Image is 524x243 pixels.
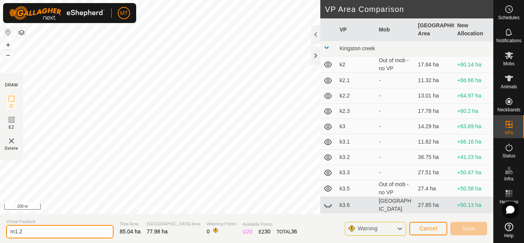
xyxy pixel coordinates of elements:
[496,38,521,43] span: Notifications
[3,40,13,50] button: +
[242,228,252,236] div: IZ
[415,150,454,165] td: 36.75 ha
[6,218,114,225] span: Virtual Paddock
[10,103,14,109] span: IZ
[462,225,475,231] span: Save
[379,76,412,84] div: -
[454,18,493,41] th: New Allocation
[379,56,412,73] div: Out of mob - no VP
[415,18,454,41] th: [GEOGRAPHIC_DATA] Area
[358,225,377,231] span: Warning
[265,228,271,235] span: 30
[415,73,454,88] td: 11.32 ha
[207,221,236,227] span: Watering Points
[454,197,493,213] td: +50.13 ha
[336,165,376,180] td: k3.3
[379,138,412,146] div: -
[9,6,105,20] img: Gallagher Logo
[336,119,376,134] td: k3
[454,150,493,165] td: +41.23 ha
[336,88,376,104] td: k2.2
[147,221,201,227] span: [GEOGRAPHIC_DATA] Area
[415,56,454,73] td: 17.84 ha
[120,221,141,227] span: Total Area
[379,92,412,100] div: -
[336,150,376,165] td: k3.2
[5,145,18,151] span: Delete
[336,134,376,150] td: k3.1
[17,28,26,37] button: Map Layers
[454,134,493,150] td: +66.16 ha
[3,50,13,60] button: –
[5,82,18,88] div: DRAW
[379,153,412,161] div: -
[454,104,493,119] td: +60.2 ha
[336,56,376,73] td: k2
[415,134,454,150] td: 11.82 ha
[504,233,514,238] span: Help
[454,73,493,88] td: +66.66 ha
[503,61,514,66] span: Mobs
[494,220,524,241] a: Help
[454,165,493,180] td: +50.47 ha
[379,197,412,213] div: [GEOGRAPHIC_DATA]
[379,122,412,131] div: -
[247,228,253,235] span: 20
[7,136,16,145] img: VP
[450,222,487,235] button: Save
[336,197,376,213] td: k3.6
[207,228,210,235] span: 0
[504,131,513,135] span: VPs
[498,15,519,20] span: Schedules
[415,88,454,104] td: 13.01 ha
[454,56,493,73] td: +60.14 ha
[415,104,454,119] td: 17.78 ha
[291,228,297,235] span: 36
[409,222,447,235] button: Cancel
[379,107,412,115] div: -
[3,28,13,37] button: Reset Map
[325,5,493,14] h2: VP Area Comparison
[497,107,520,112] span: Neckbands
[454,180,493,197] td: +50.58 ha
[379,180,412,197] div: Out of mob - no VP
[501,84,517,89] span: Animals
[336,180,376,197] td: k3.5
[9,124,15,130] span: EZ
[499,200,518,204] span: Heatmap
[336,104,376,119] td: k2.3
[120,228,141,235] span: 85.04 ha
[415,165,454,180] td: 27.51 ha
[454,88,493,104] td: +64.97 ha
[336,213,376,229] td: k3.7
[415,119,454,134] td: 14.29 ha
[415,180,454,197] td: 27.4 ha
[502,154,515,158] span: Status
[277,228,297,236] div: TOTAL
[504,177,513,181] span: Infra
[419,225,437,231] span: Cancel
[242,221,297,228] span: Available Points
[339,45,375,51] span: Kingston creek
[259,228,270,236] div: EZ
[415,213,454,229] td: 26.67 ha
[376,18,415,41] th: Mob
[120,9,128,17] span: MT
[168,204,190,211] a: Contact Us
[147,228,168,235] span: 77.98 ha
[336,73,376,88] td: k2.1
[336,18,376,41] th: VP
[379,169,412,177] div: -
[454,213,493,229] td: +51.31 ha
[130,204,159,211] a: Privacy Policy
[454,119,493,134] td: +63.69 ha
[415,197,454,213] td: 27.85 ha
